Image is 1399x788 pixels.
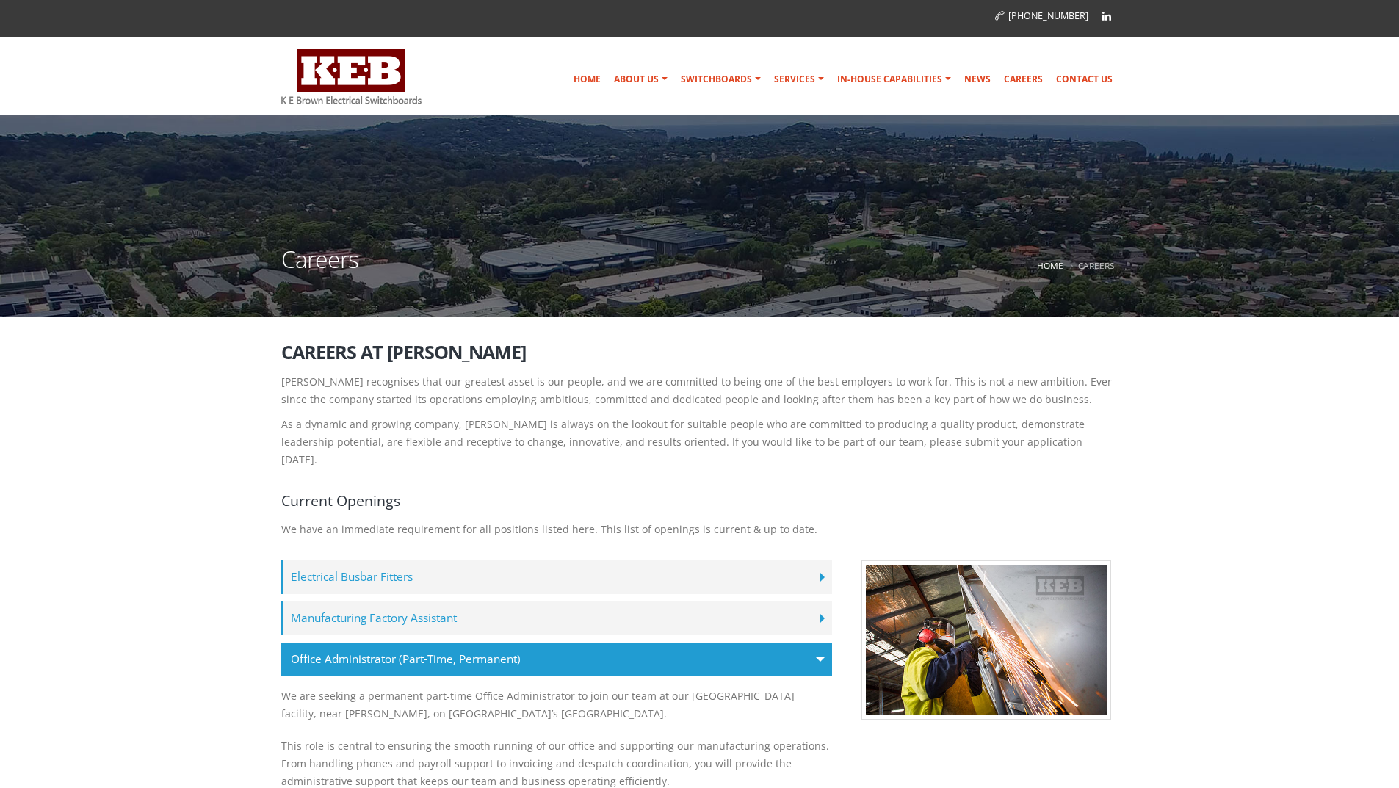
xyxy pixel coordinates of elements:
[998,65,1049,94] a: Careers
[281,601,832,635] label: Manufacturing Factory Assistant
[831,65,957,94] a: In-house Capabilities
[958,65,997,94] a: News
[768,65,830,94] a: Services
[608,65,673,94] a: About Us
[281,680,832,730] p: We are seeking a permanent part-time Office Administrator to join our team at our [GEOGRAPHIC_DAT...
[281,491,1118,510] h4: Current Openings
[281,49,422,104] img: K E Brown Electrical Switchboards
[1096,5,1118,27] a: Linkedin
[1050,65,1118,94] a: Contact Us
[281,247,358,289] h1: Careers
[1037,259,1063,271] a: Home
[1066,256,1115,275] li: Careers
[281,560,832,594] label: Electrical Busbar Fitters
[281,521,1118,538] p: We have an immediate requirement for all positions listed here. This list of openings is current ...
[281,643,832,676] label: Office Administrator (Part-Time, Permanent)
[995,10,1088,22] a: [PHONE_NUMBER]
[568,65,607,94] a: Home
[281,373,1118,408] p: [PERSON_NAME] recognises that our greatest asset is our people, and we are committed to being one...
[281,342,1118,362] h2: Careers at [PERSON_NAME]
[281,416,1118,469] p: As a dynamic and growing company, [PERSON_NAME] is always on the lookout for suitable people who ...
[675,65,767,94] a: Switchboards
